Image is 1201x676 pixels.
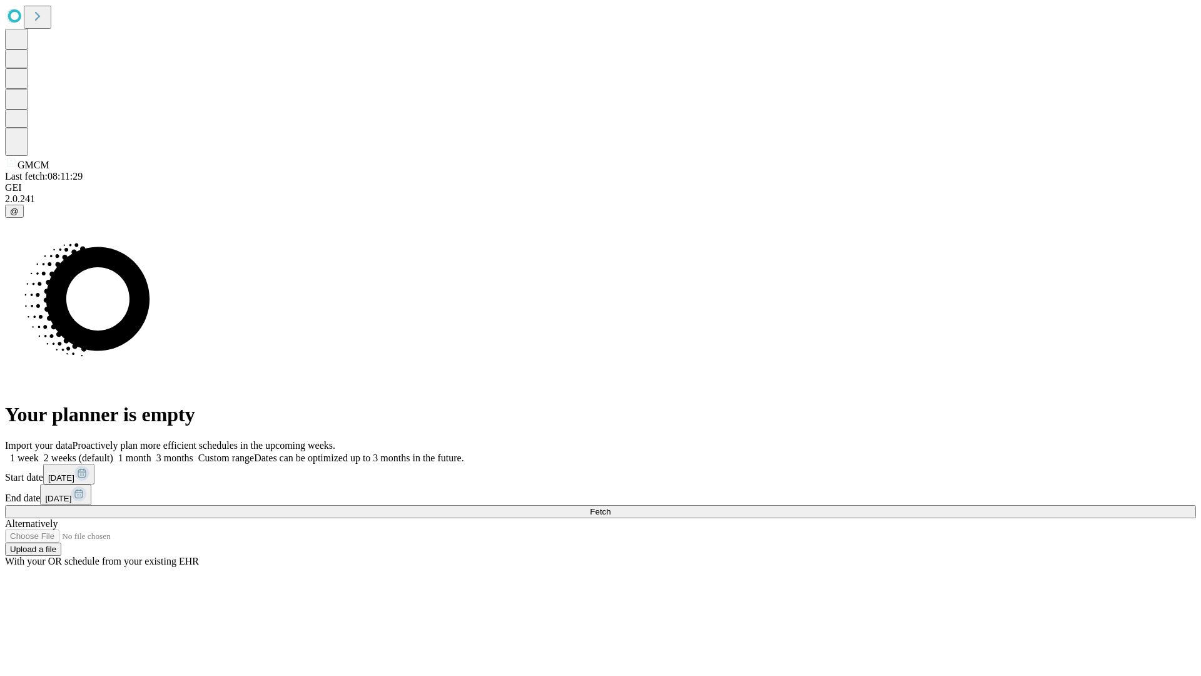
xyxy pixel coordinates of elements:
[118,453,151,463] span: 1 month
[5,403,1196,426] h1: Your planner is empty
[590,507,611,516] span: Fetch
[5,440,73,451] span: Import your data
[5,556,199,566] span: With your OR schedule from your existing EHR
[5,484,1196,505] div: End date
[156,453,193,463] span: 3 months
[48,473,74,483] span: [DATE]
[5,543,61,556] button: Upload a file
[5,518,58,529] span: Alternatively
[198,453,254,463] span: Custom range
[5,464,1196,484] div: Start date
[5,205,24,218] button: @
[43,464,94,484] button: [DATE]
[73,440,335,451] span: Proactively plan more efficient schedules in the upcoming weeks.
[254,453,464,463] span: Dates can be optimized up to 3 months in the future.
[5,182,1196,193] div: GEI
[5,505,1196,518] button: Fetch
[18,160,49,170] span: GMCM
[40,484,91,505] button: [DATE]
[44,453,113,463] span: 2 weeks (default)
[5,171,83,182] span: Last fetch: 08:11:29
[10,207,19,216] span: @
[45,494,71,503] span: [DATE]
[5,193,1196,205] div: 2.0.241
[10,453,39,463] span: 1 week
